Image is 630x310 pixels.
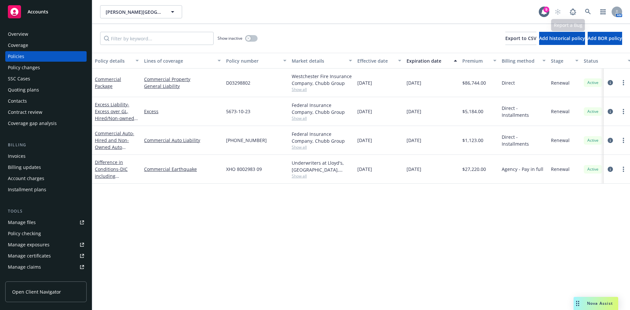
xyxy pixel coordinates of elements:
a: more [619,136,627,144]
a: Quoting plans [5,85,87,95]
a: Manage certificates [5,251,87,261]
span: Active [586,137,599,143]
a: Billing updates [5,162,87,173]
span: Direct [502,79,515,86]
a: Difference in Conditions [95,159,138,227]
div: Manage BORs [8,273,39,283]
div: Billing updates [8,162,41,173]
div: Account charges [8,173,44,184]
div: Contract review [8,107,42,117]
a: more [619,79,627,87]
span: Active [586,109,599,114]
span: Open Client Navigator [12,288,61,295]
div: Quoting plans [8,85,39,95]
span: Direct - Installments [502,105,546,118]
div: Expiration date [407,57,450,64]
a: Policies [5,51,87,62]
a: Policy changes [5,62,87,73]
div: Federal Insurance Company, Chubb Group [292,102,352,115]
button: Add BOR policy [588,32,622,45]
a: Commercial Earthquake [144,166,221,173]
button: Export to CSV [505,32,536,45]
a: circleInformation [606,136,614,144]
span: Accounts [28,9,48,14]
span: Show all [292,115,352,121]
span: Direct - Installments [502,134,546,147]
div: Tools [5,208,87,215]
span: Active [586,166,599,172]
span: [DATE] [407,166,421,173]
div: Market details [292,57,345,64]
button: Policy number [223,53,289,69]
span: [DATE] [407,108,421,115]
a: Manage BORs [5,273,87,283]
span: [DATE] [407,79,421,86]
div: Policy checking [8,228,41,239]
div: Overview [8,29,28,39]
span: Export to CSV [505,35,536,41]
a: Switch app [597,5,610,18]
div: Drag to move [574,297,582,310]
div: SSC Cases [8,73,30,84]
span: Renewal [551,108,570,115]
button: Billing method [499,53,548,69]
div: Policy changes [8,62,40,73]
span: Add historical policy [539,35,585,41]
a: Commercial Property [144,76,221,83]
a: Manage files [5,217,87,228]
div: Billing [5,142,87,148]
div: Billing method [502,57,538,64]
span: Show all [292,144,352,150]
a: Coverage gap analysis [5,118,87,129]
span: Show all [292,173,352,179]
div: Installment plans [8,184,46,195]
div: Policy details [95,57,132,64]
span: Agency - Pay in full [502,166,543,173]
span: $86,744.00 [462,79,486,86]
a: Installment plans [5,184,87,195]
a: Contacts [5,96,87,106]
a: Excess Liability [95,101,136,128]
a: circleInformation [606,79,614,87]
span: 5673-10-23 [226,108,250,115]
a: General Liability [144,83,221,90]
div: Status [584,57,624,64]
div: Policies [8,51,24,62]
div: Federal Insurance Company, Chubb Group [292,131,352,144]
span: Renewal [551,137,570,144]
span: Nova Assist [587,300,613,306]
a: Search [581,5,595,18]
a: circleInformation [606,108,614,115]
div: Westchester Fire Insurance Company, Chubb Group [292,73,352,87]
a: Overview [5,29,87,39]
a: Coverage [5,40,87,51]
button: Expiration date [404,53,460,69]
button: Effective date [355,53,404,69]
span: Show inactive [218,35,242,41]
span: $1,123.00 [462,137,483,144]
span: [DATE] [357,137,372,144]
div: Effective date [357,57,394,64]
button: Premium [460,53,499,69]
a: Commercial Auto [95,130,134,157]
a: more [619,165,627,173]
a: Policy checking [5,228,87,239]
span: [DATE] [357,108,372,115]
div: Premium [462,57,489,64]
span: $5,184.00 [462,108,483,115]
span: Renewal [551,79,570,86]
div: Stage [551,57,571,64]
div: Manage certificates [8,251,51,261]
button: Add historical policy [539,32,585,45]
a: Account charges [5,173,87,184]
div: Contacts [8,96,27,106]
div: Coverage [8,40,28,51]
a: Commercial Package [95,76,121,89]
a: Contract review [5,107,87,117]
span: [PHONE_NUMBER] [226,137,267,144]
a: Invoices [5,151,87,161]
div: Manage exposures [8,239,50,250]
div: Underwriters at Lloyd's, [GEOGRAPHIC_DATA], [PERSON_NAME] of [GEOGRAPHIC_DATA], Brown & Riding In... [292,159,352,173]
div: Manage claims [8,262,41,272]
a: circleInformation [606,165,614,173]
